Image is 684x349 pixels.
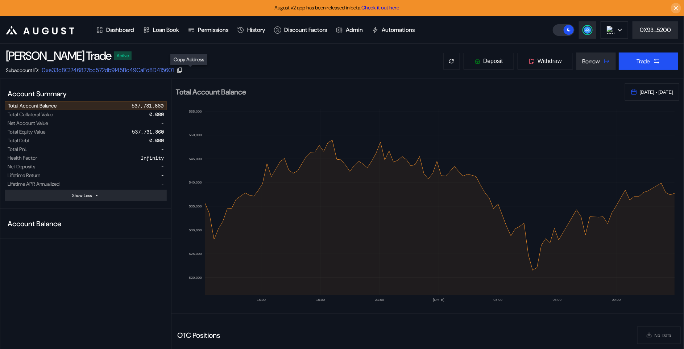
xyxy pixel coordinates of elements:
[553,298,562,302] text: 06:00
[161,172,164,178] div: -
[6,48,111,63] div: [PERSON_NAME] Trade
[42,66,174,74] a: 0xe33c8C1246827bc572db9145Bc49CaFd8D415601
[463,52,514,70] button: Deposit
[270,17,331,43] a: Discount Factors
[640,26,671,34] div: 0X93...5200
[637,58,650,65] div: Trade
[576,52,616,70] button: Borrow
[141,155,164,161] div: Infinity
[483,58,503,64] span: Deposit
[433,298,444,302] text: [DATE]
[8,102,57,109] div: Total Account Balance
[257,298,266,302] text: 15:00
[161,163,164,170] div: -
[161,120,164,126] div: -
[375,298,384,302] text: 21:00
[8,111,53,118] div: Total Collateral Value
[170,54,207,65] div: Copy Address
[189,228,202,232] text: 530,000
[582,58,600,65] div: Borrow
[607,26,615,34] img: chain logo
[8,155,37,161] div: Health Factor
[132,129,164,135] div: 537,731.860
[8,172,40,178] div: Lifetime Return
[362,4,399,11] a: Check it out here
[367,17,419,43] a: Automations
[612,298,621,302] text: 09:00
[189,252,202,256] text: 525,000
[5,190,167,201] button: Show Less
[346,26,363,34] div: Admin
[198,26,228,34] div: Permissions
[275,4,399,11] span: August v2 app has been released in beta.
[494,298,503,302] text: 03:00
[5,216,167,231] div: Account Balance
[189,109,202,113] text: 555,000
[161,146,164,152] div: -
[189,181,202,185] text: 540,000
[619,52,678,70] button: Trade
[601,21,628,39] button: chain logo
[8,163,35,170] div: Net Deposits
[149,137,164,144] div: 0.000
[117,53,129,58] div: Active
[177,331,220,340] div: OTC Positions
[517,52,573,70] button: Withdraw
[106,26,134,34] div: Dashboard
[625,83,679,101] button: [DATE] - [DATE]
[538,58,562,64] span: Withdraw
[189,276,202,279] text: 520,000
[183,17,233,43] a: Permissions
[132,102,163,109] div: 537,731.860
[382,26,415,34] div: Automations
[247,26,265,34] div: History
[189,157,202,161] text: 545,000
[189,204,202,208] text: 535,000
[5,86,167,101] div: Account Summary
[8,137,30,144] div: Total Debt
[8,129,45,135] div: Total Equity Value
[149,111,164,118] div: 0.000
[153,26,179,34] div: Loan Book
[72,193,92,198] div: Show Less
[176,88,619,96] h2: Total Account Balance
[138,17,183,43] a: Loan Book
[633,21,678,39] button: 0X93...5200
[8,120,48,126] div: Net Account Value
[161,181,164,187] div: -
[92,17,138,43] a: Dashboard
[316,298,325,302] text: 18:00
[8,146,27,152] div: Total PnL
[331,17,367,43] a: Admin
[284,26,327,34] div: Discount Factors
[233,17,270,43] a: History
[189,133,202,137] text: 550,000
[6,67,39,73] div: Subaccount ID:
[640,89,673,95] span: [DATE] - [DATE]
[8,181,59,187] div: Lifetime APR Annualized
